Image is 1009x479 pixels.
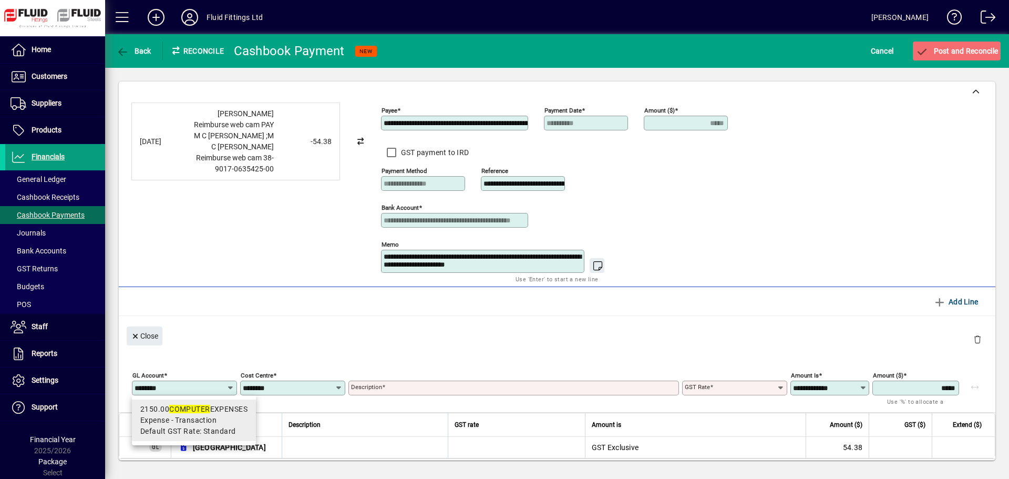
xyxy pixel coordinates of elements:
[644,107,675,114] mat-label: Amount ($)
[939,2,962,36] a: Knowledge Base
[11,264,58,273] span: GST Returns
[359,48,373,55] span: NEW
[5,260,105,278] a: GST Returns
[5,368,105,394] a: Settings
[11,282,44,291] span: Budgets
[32,322,48,331] span: Staff
[5,64,105,90] a: Customers
[685,383,710,391] mat-label: GST rate
[32,152,65,161] span: Financials
[38,457,67,466] span: Package
[140,415,217,426] span: Expense - Transaction
[904,419,925,431] span: GST ($)
[132,400,256,441] mat-option: 2150.00 COMPUTER EXPENSES
[5,242,105,260] a: Bank Accounts
[169,405,210,413] em: COMPUTER
[11,229,46,237] span: Journals
[5,117,105,144] a: Products
[516,273,598,285] mat-hint: Use 'Enter' to start a new line
[585,437,806,458] td: GST Exclusive
[481,167,508,175] mat-label: Reference
[5,188,105,206] a: Cashbook Receipts
[382,107,397,114] mat-label: Payee
[279,136,332,147] div: -54.38
[11,175,66,184] span: General Ledger
[32,376,58,384] span: Settings
[11,247,66,255] span: Bank Accounts
[114,42,154,60] button: Back
[193,442,266,453] span: [GEOGRAPHIC_DATA]
[965,327,990,352] button: Delete
[5,341,105,367] a: Reports
[868,42,897,60] button: Cancel
[791,372,819,379] mat-label: Amount is
[32,349,57,358] span: Reports
[953,419,982,431] span: Extend ($)
[11,193,79,201] span: Cashbook Receipts
[871,9,929,26] div: [PERSON_NAME]
[30,435,76,444] span: Financial Year
[105,42,163,60] app-page-header-button: Back
[965,334,990,344] app-page-header-button: Delete
[241,372,273,379] mat-label: Cost Centre
[5,170,105,188] a: General Ledger
[11,211,85,219] span: Cashbook Payments
[124,331,165,340] app-page-header-button: Close
[351,383,382,391] mat-label: Description
[163,43,226,59] div: Reconcile
[806,437,869,458] td: 54.38
[5,394,105,421] a: Support
[5,314,105,340] a: Staff
[234,43,345,59] div: Cashbook Payment
[5,37,105,63] a: Home
[455,419,479,431] span: GST rate
[127,327,162,345] button: Close
[32,45,51,54] span: Home
[132,372,164,379] mat-label: GL Account
[399,147,469,158] label: GST payment to IRD
[140,426,235,437] span: Default GST Rate: Standard
[913,42,1001,60] button: Post and Reconcile
[116,47,151,55] span: Back
[140,404,248,415] div: 2150.00 EXPENSES
[871,43,894,59] span: Cancel
[11,300,31,309] span: POS
[382,167,427,175] mat-label: Payment method
[5,206,105,224] a: Cashbook Payments
[873,372,903,379] mat-label: Amount ($)
[131,328,158,345] span: Close
[139,8,173,27] button: Add
[207,9,263,26] div: Fluid Fittings Ltd
[382,241,399,248] mat-label: Memo
[289,419,321,431] span: Description
[32,126,61,134] span: Products
[32,72,67,80] span: Customers
[5,90,105,117] a: Suppliers
[915,47,998,55] span: Post and Reconcile
[32,403,58,411] span: Support
[592,419,621,431] span: Amount is
[382,204,419,211] mat-label: Bank Account
[973,2,996,36] a: Logout
[32,99,61,107] span: Suppliers
[152,444,159,450] span: GL
[887,395,951,418] mat-hint: Use '%' to allocate a percentage
[544,107,582,114] mat-label: Payment Date
[830,419,862,431] span: Amount ($)
[140,136,182,147] div: [DATE]
[173,8,207,27] button: Profile
[5,224,105,242] a: Journals
[5,278,105,295] a: Budgets
[5,295,105,313] a: POS
[194,109,274,173] span: [PERSON_NAME] Reimburse web cam PAY M C [PERSON_NAME] ;M C [PERSON_NAME] Reimburse web cam 38-901...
